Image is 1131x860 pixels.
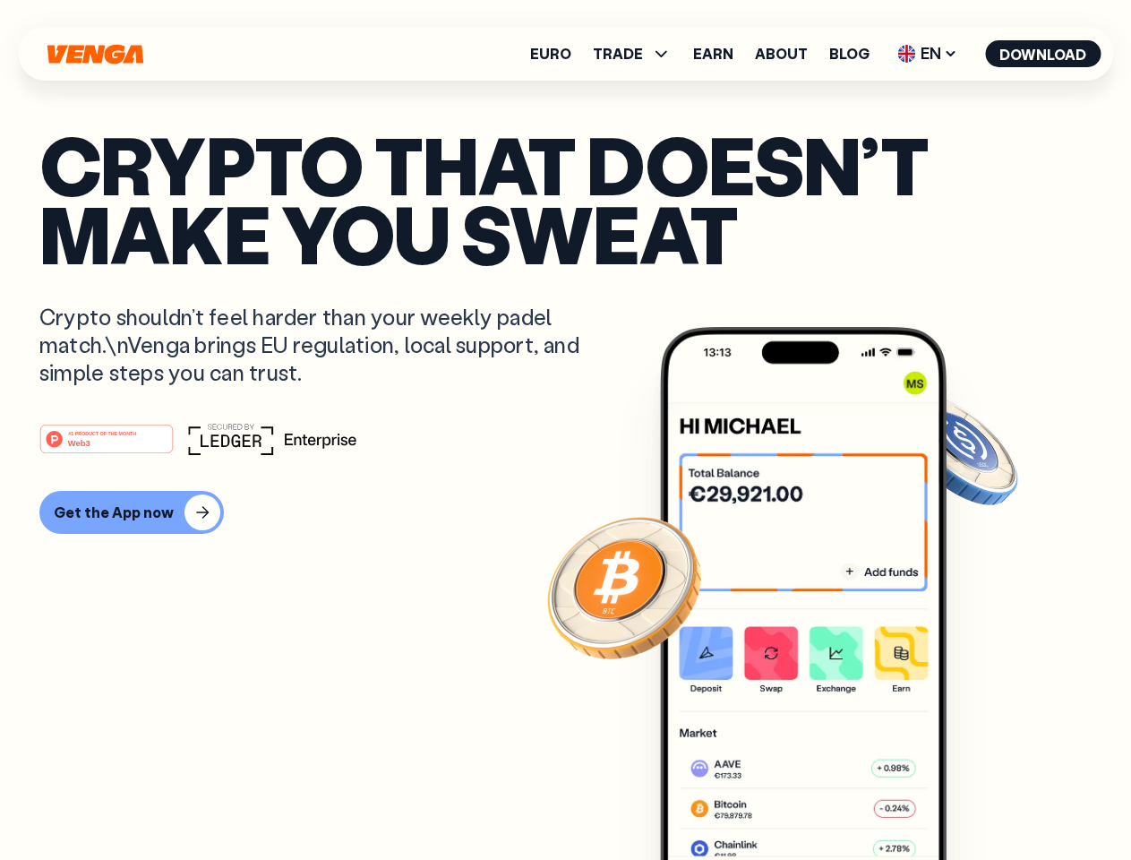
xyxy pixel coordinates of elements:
img: flag-uk [897,45,915,63]
svg: Home [45,44,145,64]
tspan: #1 PRODUCT OF THE MONTH [68,430,136,435]
a: About [755,47,808,61]
span: TRADE [593,43,672,64]
img: USDC coin [893,385,1022,514]
tspan: Web3 [68,437,90,447]
a: Blog [829,47,870,61]
div: Get the App now [54,503,174,521]
p: Crypto that doesn’t make you sweat [39,130,1092,267]
span: EN [891,39,964,68]
img: Bitcoin [544,506,705,667]
button: Get the App now [39,491,224,534]
a: #1 PRODUCT OF THE MONTHWeb3 [39,434,174,458]
p: Crypto shouldn’t feel harder than your weekly padel match.\nVenga brings EU regulation, local sup... [39,303,605,387]
span: TRADE [593,47,643,61]
a: Euro [530,47,571,61]
a: Earn [693,47,733,61]
a: Get the App now [39,491,1092,534]
button: Download [985,40,1101,67]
